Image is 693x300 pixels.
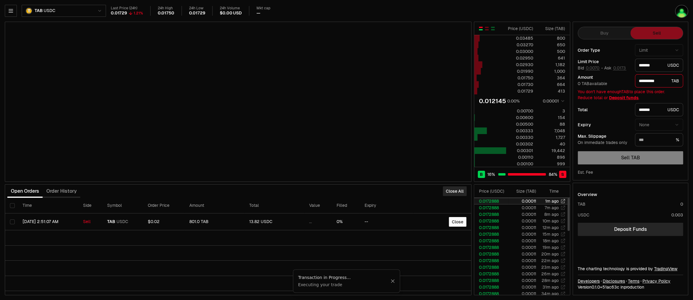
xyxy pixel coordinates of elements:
[508,211,536,218] td: 0.00011
[635,119,683,131] button: None
[543,238,559,243] time: 18m ago
[545,198,559,204] time: 1m ago
[676,5,688,17] img: 123
[360,198,414,213] th: Expiry
[256,6,270,11] div: Mkt cap
[102,198,143,213] th: Symbol
[654,266,677,271] a: TradingView
[484,26,489,31] button: Show Sell Orders Only
[604,66,626,71] span: Ask
[508,198,536,204] td: 0.00011
[538,75,565,81] div: 364
[578,81,607,86] span: 0 TAB available
[538,68,565,74] div: 1,000
[603,278,625,284] a: Disclosures
[360,213,414,230] td: --
[244,198,304,213] th: Total
[506,128,533,134] div: 0.00333
[578,169,593,175] div: Est. Fee
[474,218,508,224] td: 0.0172888
[507,98,520,104] div: 0.00%
[609,95,639,100] a: Deposit funds
[249,219,300,225] div: 13.82 USDC
[508,251,536,257] td: 0.00011
[506,26,533,32] div: Price ( USDC )
[542,278,559,283] time: 28m ago
[158,6,174,11] div: 24h High
[508,237,536,244] td: 0.00011
[578,134,630,138] div: Max. Slippage
[474,224,508,231] td: 0.0172888
[508,284,536,290] td: 0.00011
[635,133,683,146] div: %
[542,284,559,290] time: 31m ago
[541,271,559,277] time: 26m ago
[578,140,630,145] div: On immediate trades only
[309,219,327,225] div: ...
[578,66,603,71] span: Bid -
[635,59,683,72] div: USDC
[538,141,565,147] div: 40
[134,11,143,16] div: 1.21%
[487,171,495,177] span: 16 %
[189,219,240,225] div: 801.0 TAB
[538,161,565,167] div: 999
[332,198,360,213] th: Filled
[542,225,559,230] time: 12m ago
[298,282,390,288] div: Executing your trade
[541,188,559,194] div: Time
[538,35,565,41] div: 800
[220,6,241,11] div: 24h Volume
[538,121,565,127] div: 88
[506,48,533,54] div: 0.03000
[474,237,508,244] td: 0.0172888
[542,245,559,250] time: 19m ago
[111,11,127,16] div: 0.01729
[578,212,589,218] div: USDC
[578,191,597,197] div: Overview
[578,89,683,101] div: You don't have enough TAB to place this order. Reduce total or .
[474,284,508,290] td: 0.0172888
[304,198,331,213] th: Value
[508,290,536,297] td: 0.00011
[538,26,565,32] div: Size ( TAB )
[189,11,205,16] div: 0.01729
[578,108,630,112] div: Total
[538,42,565,48] div: 650
[506,154,533,160] div: 0.00110
[480,171,483,177] span: B
[538,55,565,61] div: 641
[549,171,557,177] span: 84 %
[479,188,508,194] div: Price ( USDC )
[107,219,115,225] span: TAB
[10,203,15,208] button: Select all
[671,212,683,218] div: 0.003
[506,68,533,74] div: 0.01990
[506,115,533,121] div: 0.00600
[506,75,533,81] div: 0.01750
[474,198,508,204] td: 0.0172888
[538,148,565,154] div: 19,442
[44,8,55,14] span: USDC
[35,8,42,14] span: TAB
[506,35,533,41] div: 0.03485
[538,62,565,68] div: 1,182
[185,198,244,213] th: Amount
[474,244,508,251] td: 0.0172888
[541,97,565,105] button: 0.00001
[5,22,471,182] iframe: Financial Chart
[78,198,102,213] th: Side
[508,231,536,237] td: 0.00011
[513,188,536,194] div: Size ( TAB )
[506,62,533,68] div: 0.02930
[508,257,536,264] td: 0.00011
[538,115,565,121] div: 154
[541,251,559,257] time: 20m ago
[508,224,536,231] td: 0.00011
[506,108,533,114] div: 0.00700
[538,128,565,134] div: 7,048
[337,219,355,225] div: 0%
[578,278,600,284] a: Developers
[23,219,58,224] time: [DATE] 2:51:07 AM
[538,108,565,114] div: 3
